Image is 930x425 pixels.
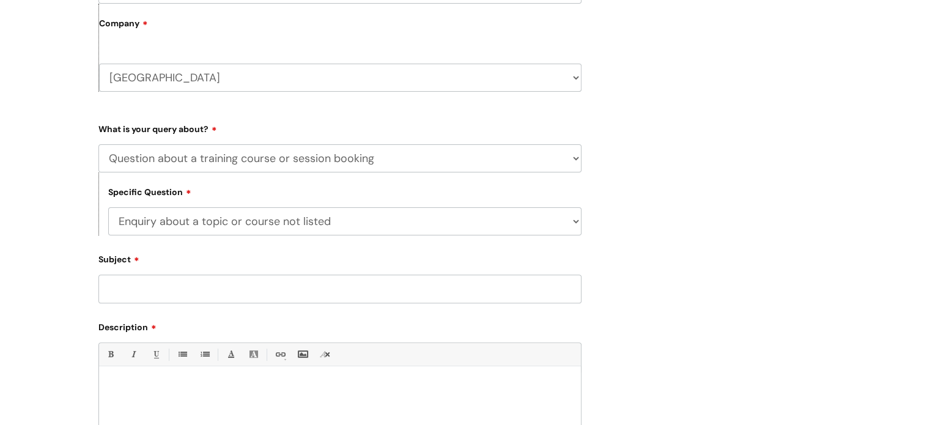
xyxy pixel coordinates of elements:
a: Font Color [223,347,238,362]
a: • Unordered List (Ctrl-Shift-7) [174,347,190,362]
a: Bold (Ctrl-B) [103,347,118,362]
a: Italic (Ctrl-I) [125,347,141,362]
a: Insert Image... [295,347,310,362]
a: Underline(Ctrl-U) [148,347,163,362]
label: Company [99,14,581,42]
a: Back Color [246,347,261,362]
label: Subject [98,250,581,265]
label: Specific Question [108,185,191,198]
a: 1. Ordered List (Ctrl-Shift-8) [197,347,212,362]
label: Description [98,318,581,333]
label: What is your query about? [98,120,581,135]
a: Link [272,347,287,362]
a: Remove formatting (Ctrl-\) [317,347,333,362]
